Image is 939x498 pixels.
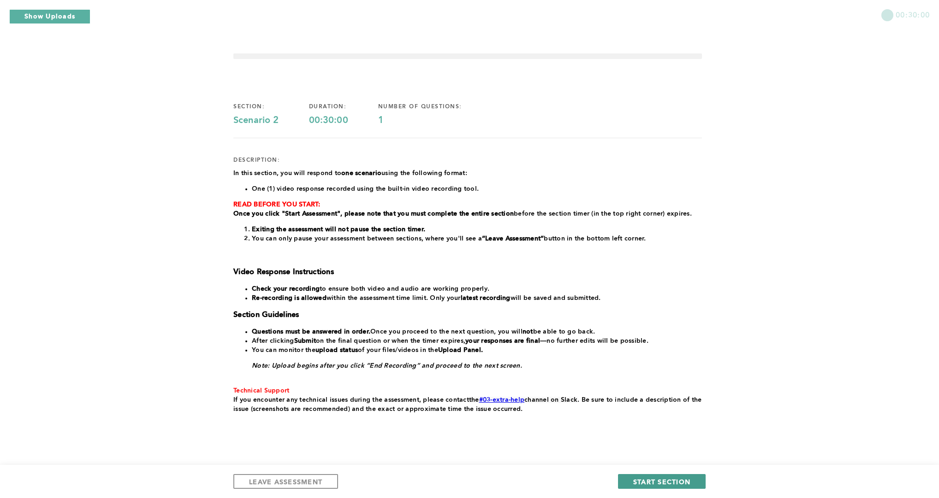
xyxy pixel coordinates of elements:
span: One (1) video response recorded using the built-in video recording tool. [252,186,479,192]
span: START SECTION [633,477,690,486]
strong: one scenario [341,170,381,176]
strong: upload status [315,347,358,353]
li: After clicking on the final question or when the timer expires, —no further edits will be possible. [252,336,702,346]
strong: Upload Panel. [438,347,483,353]
span: channel on Slack [524,397,577,403]
span: . Be sure to include a description of the issue (screenshots are recommended) and the exact or ap... [233,397,704,412]
span: If you encounter any technical issues during the assessment, please contact [233,397,469,403]
div: Scenario 2 [233,115,309,126]
span: Technical Support [233,387,289,394]
div: 1 [378,115,492,126]
div: 00:30:00 [309,115,378,126]
strong: Submit [294,338,316,344]
button: Show Uploads [9,9,90,24]
li: You can only pause your assessment between sections, where you'll see a button in the bottom left... [252,234,702,243]
div: description: [233,157,280,164]
span: 00:30:00 [896,9,930,20]
strong: Once you click "Start Assessment", please note that you must complete the entire section [233,211,514,217]
span: LEAVE ASSESSMENT [249,477,322,486]
strong: latest recording [461,295,511,301]
h3: Section Guidelines [233,311,702,320]
div: duration: [309,103,378,111]
strong: Exiting the assessment will not pause the section timer. [252,226,425,233]
span: using the following format: [381,170,467,176]
span: the [469,397,479,403]
strong: your responses are final [465,338,540,344]
strong: Questions must be answered in order. [252,328,370,335]
li: You can monitor the of your files/videos in the [252,346,702,355]
button: START SECTION [618,474,706,489]
h3: Video Response Instructions [233,268,702,277]
strong: Re-recording is allowed [252,295,327,301]
li: within the assessment time limit. Only your will be saved and submitted. [252,293,702,303]
button: LEAVE ASSESSMENT [233,474,338,489]
em: Note: Upload begins after you click “End Recording” and proceed to the next screen. [252,363,522,369]
strong: Check your recording [252,286,320,292]
a: #03-extra-help [479,397,525,403]
div: section: [233,103,309,111]
strong: READ BEFORE YOU START: [233,201,321,208]
li: to ensure both video and audio are working properly. [252,284,702,293]
strong: “Leave Assessment” [482,235,544,242]
li: Once you proceed to the next question, you will be able to go back. [252,327,702,336]
strong: not [523,328,533,335]
span: In this section, you will respond to [233,170,341,176]
p: before the section timer (in the top right corner) expires. [233,209,702,218]
div: number of questions: [378,103,492,111]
